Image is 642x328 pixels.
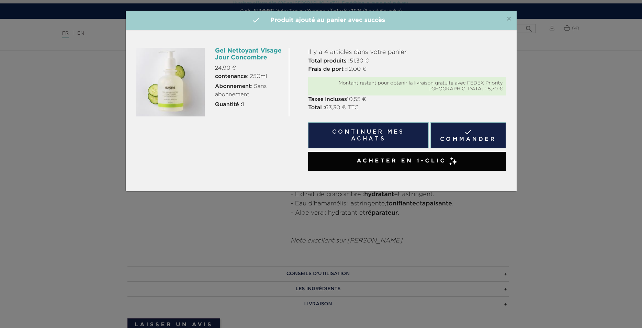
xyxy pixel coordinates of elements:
[308,97,347,102] strong: Taxes incluses
[215,64,284,72] p: 24,90 €
[252,16,260,24] i: 
[308,67,347,72] strong: Frais de port :
[215,48,284,61] h6: Gel Nettoyant Visage Jour Concombre
[215,102,242,108] strong: Quantité :
[131,16,511,25] h4: Produit ajouté au panier avec succès
[308,95,506,104] p: 10,55 €
[506,15,511,23] span: ×
[312,80,503,92] div: Montant restant pour obtenir la livraison gratuite avec FEDEX Priority [GEOGRAPHIC_DATA] : 8,70 €
[215,72,267,81] span: : 250ml
[308,122,428,148] button: Continuer mes achats
[308,48,506,57] p: Il y a 4 articles dans votre panier.
[215,82,284,99] span: : Sans abonnement
[215,74,247,79] strong: contenance
[308,57,506,65] p: 51,30 €
[430,122,506,148] a: Commander
[308,104,506,112] p: 63,30 € TTC
[136,48,205,116] img: Gel Nettoyant Visage Jour Concombre
[215,101,284,109] p: 1
[506,15,511,23] button: Close
[215,84,251,89] strong: Abonnement
[308,105,325,111] strong: Total :
[308,65,506,73] p: 12,00 €
[308,58,350,64] strong: Total produits :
